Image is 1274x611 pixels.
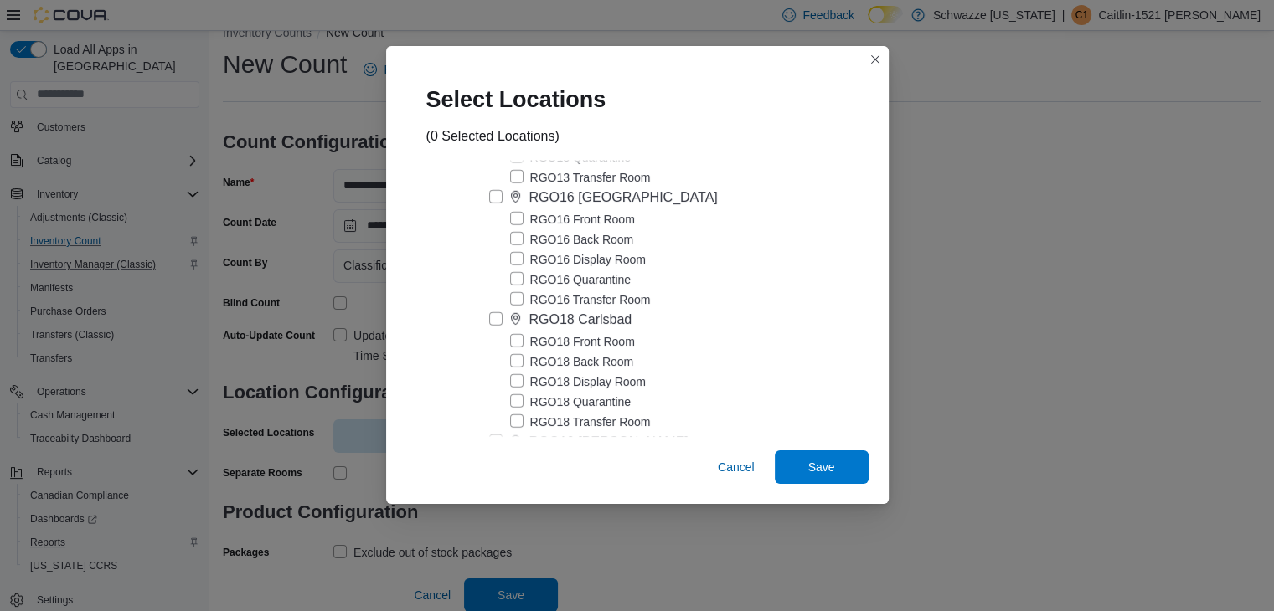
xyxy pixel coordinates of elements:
label: RGO16 Front Room [510,209,635,229]
label: RGO13 Transfer Room [510,167,651,187]
label: RGO16 Back Room [510,229,634,249]
label: RGO18 Front Room [510,331,635,352]
label: RGO18 Quarantine [510,392,632,412]
label: RGO18 Transfer Room [510,412,651,432]
div: RGO18 Carlsbad [529,310,632,330]
label: RGO16 Quarantine [510,270,632,290]
label: RGO18 Back Room [510,352,634,372]
div: (0 Selected Locations) [426,126,560,146]
span: Cancel [718,459,755,475]
button: Cancel [711,450,761,484]
span: Save [808,459,835,475]
div: RGO16 [GEOGRAPHIC_DATA] [529,187,718,208]
div: Select Locations [406,66,640,126]
div: RGO19 [PERSON_NAME] [529,432,689,452]
label: RGO18 Display Room [510,372,647,392]
button: Closes this modal window [865,49,885,69]
button: Save [775,450,869,484]
label: RGO16 Transfer Room [510,290,651,310]
label: RGO16 Display Room [510,249,647,270]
